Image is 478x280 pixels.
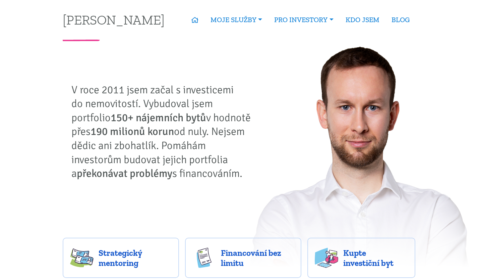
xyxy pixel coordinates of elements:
[70,248,94,268] img: strategy
[77,167,172,180] strong: překonávat problémy
[315,248,338,268] img: flats
[343,248,408,268] span: Kupte investiční byt
[71,83,256,181] p: V roce 2011 jsem začal s investicemi do nemovitostí. Vybudoval jsem portfolio v hodnotě přes od n...
[385,12,416,28] a: BLOG
[192,248,216,268] img: finance
[204,12,268,28] a: MOJE SLUŽBY
[221,248,294,268] span: Financování bez limitu
[99,248,172,268] span: Strategický mentoring
[63,238,179,278] a: Strategický mentoring
[340,12,385,28] a: KDO JSEM
[268,12,339,28] a: PRO INVESTORY
[91,125,174,138] strong: 190 milionů korun
[111,111,206,124] strong: 150+ nájemních bytů
[307,238,416,278] a: Kupte investiční byt
[63,13,165,26] a: [PERSON_NAME]
[185,238,301,278] a: Financování bez limitu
